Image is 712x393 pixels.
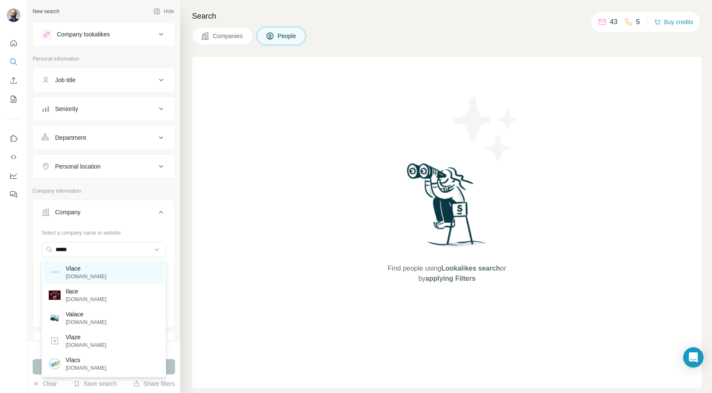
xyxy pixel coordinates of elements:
button: Feedback [7,187,20,202]
p: [DOMAIN_NAME] [66,341,106,349]
button: Clear [33,379,57,388]
button: Use Surfe on LinkedIn [7,131,20,146]
h4: Search [192,10,702,22]
div: Job title [55,76,75,84]
p: 5 [636,17,640,27]
span: applying Filters [426,275,476,282]
img: Surfe Illustration - Woman searching with binoculars [403,161,491,255]
button: Quick start [7,36,20,51]
p: Vlaze [66,333,106,341]
img: Ilace [49,291,61,300]
p: Vlacs [66,356,106,364]
img: Valace [49,312,61,324]
button: My lists [7,91,20,107]
button: Job title [33,70,175,90]
button: Company lookalikes [33,24,175,44]
p: [DOMAIN_NAME] [66,318,106,326]
button: Hide [147,5,180,18]
button: Dashboard [7,168,20,183]
span: Lookalikes search [441,265,500,272]
div: Personal location [55,162,100,171]
span: People [278,32,297,40]
button: Enrich CSV [7,73,20,88]
img: Vlace [49,266,61,278]
div: Company lookalikes [57,30,110,39]
p: Company information [33,187,175,195]
p: [DOMAIN_NAME] [66,296,106,303]
div: Seniority [55,105,78,113]
p: Ilace [66,287,106,296]
p: [DOMAIN_NAME] [66,364,106,372]
span: Find people using or by [379,263,515,284]
img: Surfe Illustration - Stars [447,91,523,167]
img: Vlaze [49,335,61,347]
div: Company [55,208,81,216]
p: [DOMAIN_NAME] [66,273,106,280]
button: Seniority [33,99,175,119]
p: Valace [66,310,106,318]
button: Department [33,127,175,148]
button: Use Surfe API [7,149,20,165]
img: Avatar [7,8,20,22]
p: Personal information [33,55,175,63]
div: Open Intercom Messenger [683,347,704,368]
button: Save search [73,379,117,388]
img: Vlacs [49,358,61,370]
button: Industry [33,334,175,354]
div: New search [33,8,59,15]
button: Company [33,202,175,226]
button: Buy credits [654,16,693,28]
button: Personal location [33,156,175,177]
p: 43 [610,17,617,27]
div: Select a company name or website [42,226,166,237]
div: Department [55,133,86,142]
button: Search [7,54,20,69]
p: Vlace [66,264,106,273]
button: Share filters [133,379,175,388]
span: Companies [213,32,244,40]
